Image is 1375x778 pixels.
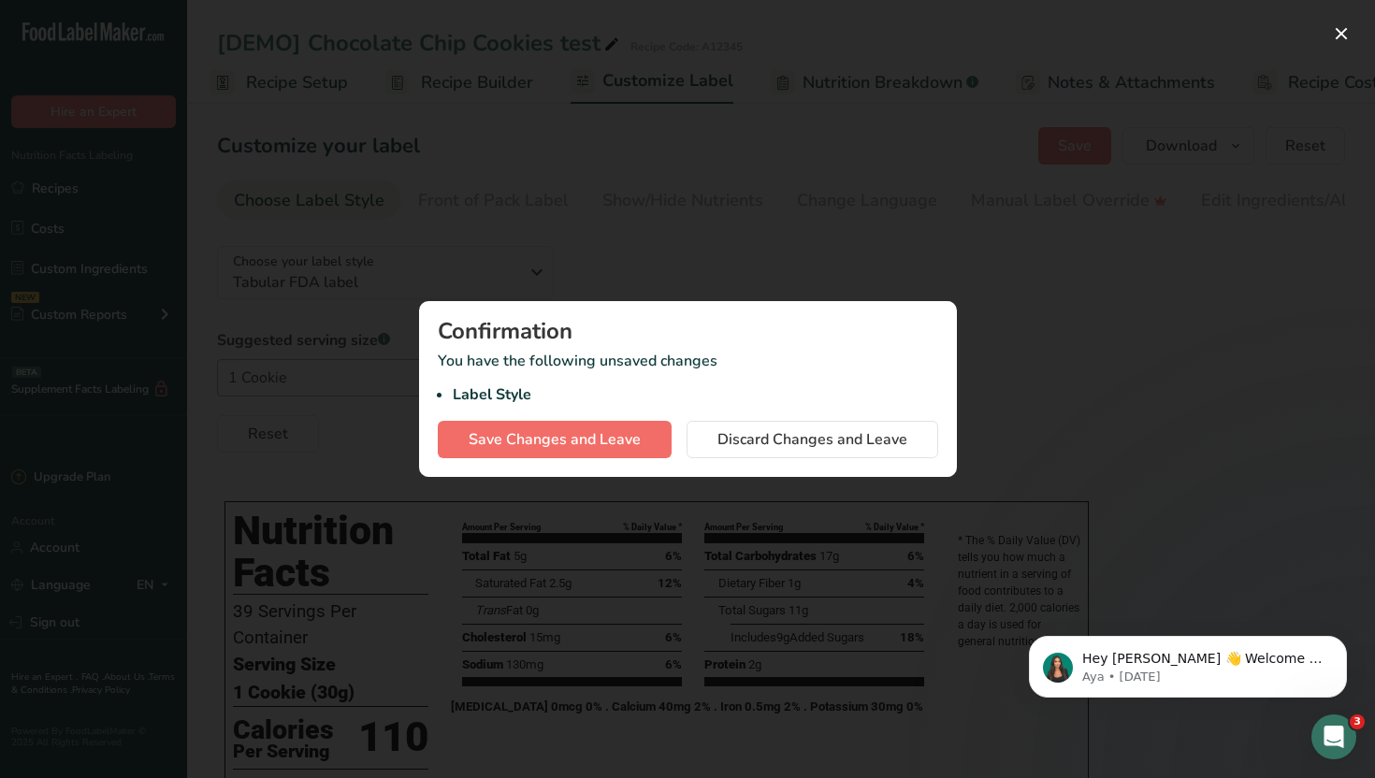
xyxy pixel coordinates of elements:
[453,383,938,406] li: Label Style
[469,428,641,451] span: Save Changes and Leave
[1001,597,1375,728] iframe: Intercom notifications message
[687,421,938,458] button: Discard Changes and Leave
[1311,714,1356,759] iframe: Intercom live chat
[1350,714,1365,729] span: 3
[438,350,938,406] p: You have the following unsaved changes
[717,428,907,451] span: Discard Changes and Leave
[438,320,938,342] div: Confirmation
[438,421,672,458] button: Save Changes and Leave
